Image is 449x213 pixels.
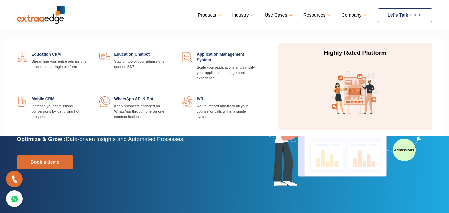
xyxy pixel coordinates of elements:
[66,136,185,142] span: Data-driven insights and Automated Processes.
[265,10,291,20] a: Use Cases
[303,10,330,20] a: Resources
[232,10,253,20] a: Industry
[378,8,432,22] a: Let’s Talk
[17,155,73,169] a: Book a demo
[292,49,417,57] p: Highly Rated Platform
[198,10,220,20] a: Products
[342,10,366,20] a: Company
[17,136,66,142] b: Optimize & Grow :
